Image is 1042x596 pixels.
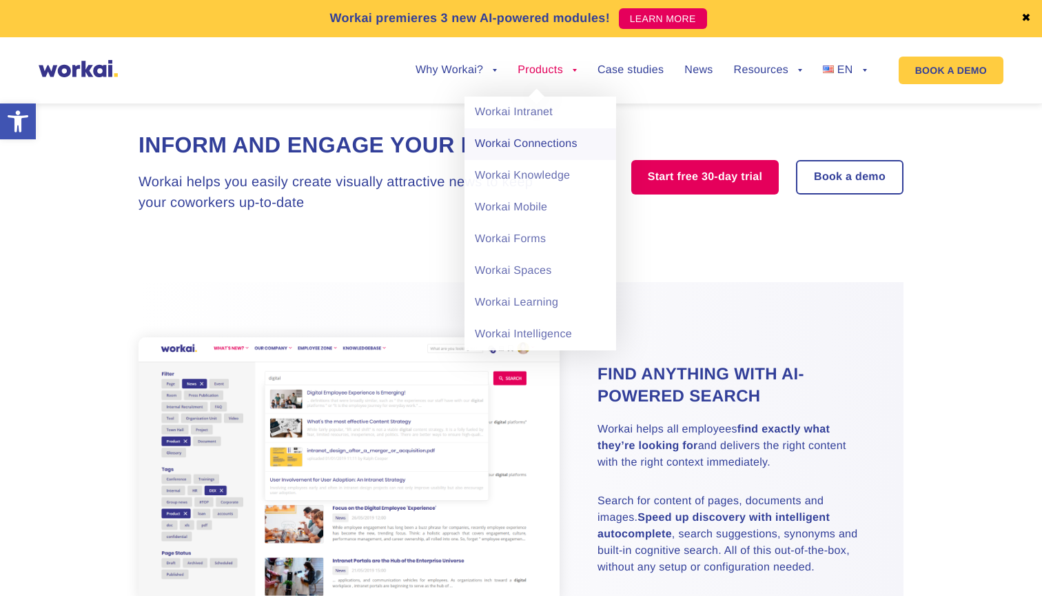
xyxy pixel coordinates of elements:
a: ✖ [1021,13,1031,24]
a: News [684,65,713,76]
a: Why Workai? [416,65,497,76]
strong: find exactly what they’re looking for [597,424,830,452]
a: Workai Learning [464,287,616,319]
a: Workai Connections [464,128,616,160]
a: Workai Intranet [464,97,616,128]
a: Privacy Policy [72,117,129,128]
a: BOOK A DEMO [899,57,1003,84]
a: Resources [734,65,802,76]
a: Start free 30-day trial [631,160,779,195]
input: you@company.com [224,17,442,44]
h2: Find anything with AI-powered search [597,364,869,408]
a: LEARN MORE [619,8,707,29]
a: Book a demo [797,161,902,193]
p: Search for content of pages, documents and images. , search suggestions, synonyms and built-in co... [597,493,869,576]
h3: Workai helps you easily create visually attractive news to keep your coworkers up-to-date [139,172,562,213]
span: EN [837,64,853,76]
a: Workai Forms [464,223,616,255]
h2: Inform and engage your people [139,130,562,160]
a: Workai Mobile [464,192,616,223]
p: Workai helps all employees and delivers the right content with the right context immediately. [597,421,869,471]
a: Workai Knowledge [464,160,616,192]
a: Case studies [597,65,664,76]
a: Workai Intelligence [464,319,616,350]
a: Products [518,65,577,76]
iframe: Popup CTA [7,477,379,589]
p: Workai premieres 3 new AI-powered modules! [329,9,610,28]
a: Workai Spaces [464,255,616,287]
strong: Speed up discovery with intelligent autocomplete [597,512,830,540]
